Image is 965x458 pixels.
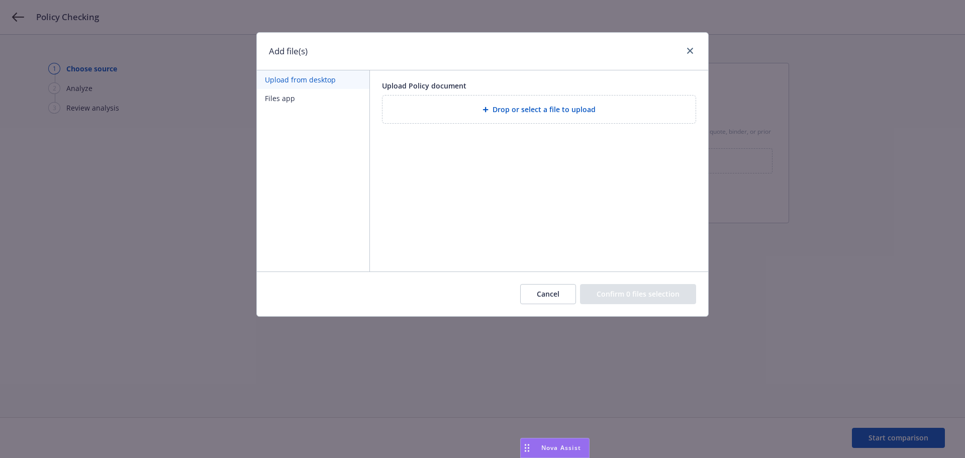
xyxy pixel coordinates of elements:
button: Nova Assist [520,438,590,458]
span: Nova Assist [541,443,581,452]
h1: Add file(s) [269,45,308,58]
div: Drop or select a file to upload [382,95,696,124]
div: Drag to move [521,438,533,457]
button: Cancel [520,284,576,304]
div: Upload Policy document [382,80,696,91]
span: Drop or select a file to upload [493,104,596,115]
a: close [684,45,696,57]
button: Files app [257,89,369,108]
button: Upload from desktop [257,70,369,89]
